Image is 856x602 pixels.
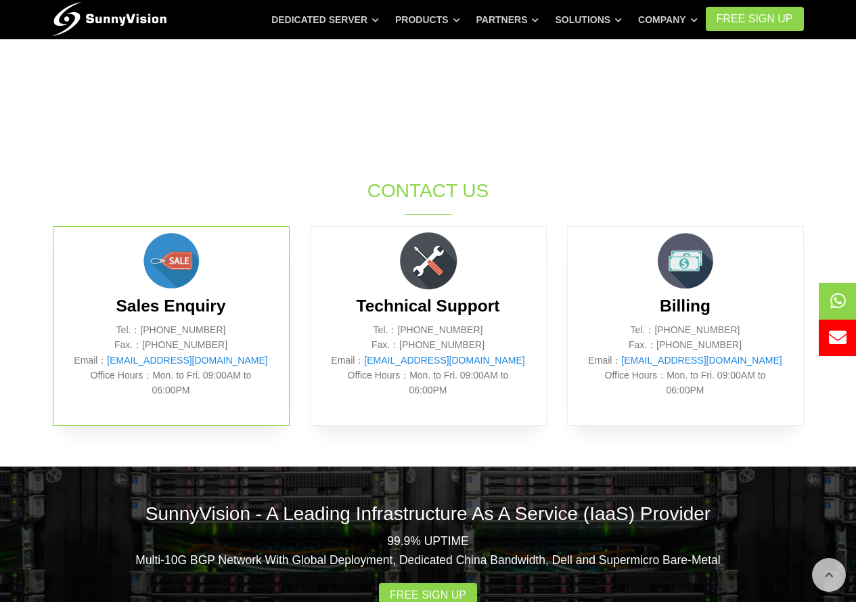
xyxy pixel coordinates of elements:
a: Products [395,7,460,32]
b: Technical Support [357,297,500,315]
p: 99.9% UPTIME Multi-10G BGP Network With Global Deployment, Dedicated China Bandwidth, Dell and Su... [53,532,804,569]
b: Billing [660,297,711,315]
a: Dedicated Server [271,7,379,32]
h2: SunnyVision - A Leading Infrastructure As A Service (IaaS) Provider [53,500,804,527]
a: FREE Sign Up [706,7,804,31]
a: Solutions [555,7,622,32]
img: sales.png [137,227,205,295]
a: Company [638,7,698,32]
a: Partners [476,7,539,32]
p: Tel.：[PHONE_NUMBER] Fax.：[PHONE_NUMBER] Email： Office Hours：Mon. to Fri. 09:00AM to 06:00PM [74,322,269,398]
img: flat-repair-tools.png [395,227,462,295]
p: Tel.：[PHONE_NUMBER] Fax.：[PHONE_NUMBER] Email： Office Hours：Mon. to Fri. 09:00AM to 06:00PM [331,322,526,398]
h1: Contact Us [203,177,654,204]
a: [EMAIL_ADDRESS][DOMAIN_NAME] [364,355,524,366]
a: [EMAIL_ADDRESS][DOMAIN_NAME] [107,355,267,366]
b: Sales Enquiry [116,297,225,315]
img: money.png [652,227,719,295]
a: [EMAIL_ADDRESS][DOMAIN_NAME] [621,355,782,366]
p: Tel.：[PHONE_NUMBER] Fax.：[PHONE_NUMBER] Email： Office Hours：Mon. to Fri. 09:00AM to 06:00PM [588,322,783,398]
